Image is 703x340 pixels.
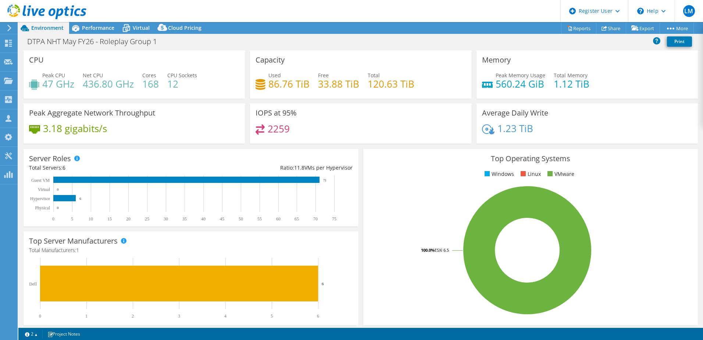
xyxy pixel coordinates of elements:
[133,24,150,31] span: Virtual
[82,24,114,31] span: Performance
[142,80,159,88] h4: 168
[220,216,224,222] text: 45
[496,72,545,79] span: Peak Memory Usage
[497,124,533,132] h4: 1.23 TiB
[239,216,243,222] text: 50
[182,216,187,222] text: 35
[191,164,353,172] div: Ratio: VMs per Hypervisor
[29,246,353,254] h4: Total Manufacturers:
[554,80,589,88] h4: 1.12 TiB
[142,72,156,79] span: Cores
[683,5,695,17] span: LM
[31,178,50,183] text: Guest VM
[561,22,596,34] a: Reports
[626,22,660,34] a: Export
[39,314,41,319] text: 0
[167,80,197,88] h4: 12
[164,216,168,222] text: 30
[257,216,262,222] text: 55
[57,188,59,191] text: 0
[29,281,37,287] text: Dell
[132,314,134,319] text: 2
[20,329,43,339] a: 2
[322,281,324,286] text: 6
[435,247,449,253] tspan: ESXi 6.5
[637,8,644,14] svg: \n
[483,170,514,178] li: Windows
[368,72,380,79] span: Total
[71,216,73,222] text: 5
[24,38,168,46] h1: DTPA NHT May FY26 - Roleplay Group 1
[42,80,74,88] h4: 47 GHz
[294,164,304,171] span: 11.8
[167,72,197,79] span: CPU Sockets
[271,314,273,319] text: 5
[83,72,103,79] span: Net CPU
[168,24,201,31] span: Cloud Pricing
[29,164,191,172] div: Total Servers:
[268,125,290,133] h4: 2259
[30,196,50,201] text: Hypervisor
[496,80,545,88] h4: 560.24 GiB
[368,80,414,88] h4: 120.63 TiB
[667,36,692,47] a: Print
[276,216,281,222] text: 60
[201,216,206,222] text: 40
[318,72,329,79] span: Free
[369,155,692,163] h3: Top Operating Systems
[145,216,149,222] text: 25
[107,216,112,222] text: 15
[89,216,93,222] text: 10
[482,56,511,64] h3: Memory
[519,170,541,178] li: Linux
[42,72,65,79] span: Peak CPU
[421,247,435,253] tspan: 100.0%
[29,109,155,117] h3: Peak Aggregate Network Throughput
[332,216,336,222] text: 75
[256,109,297,117] h3: IOPS at 95%
[38,187,50,192] text: Virtual
[313,216,318,222] text: 70
[317,314,319,319] text: 6
[295,216,299,222] text: 65
[29,56,44,64] h3: CPU
[85,314,88,319] text: 1
[596,22,626,34] a: Share
[546,170,574,178] li: VMware
[35,205,50,210] text: Physical
[57,206,59,210] text: 0
[178,314,180,319] text: 3
[31,24,64,31] span: Environment
[268,80,310,88] h4: 86.76 TiB
[29,237,118,245] h3: Top Server Manufacturers
[323,178,326,182] text: 71
[79,197,81,201] text: 6
[29,155,71,163] h3: Server Roles
[268,72,281,79] span: Used
[660,22,694,34] a: More
[224,314,226,319] text: 4
[482,109,548,117] h3: Average Daily Write
[42,329,85,339] a: Project Notes
[63,164,65,171] span: 6
[256,56,285,64] h3: Capacity
[76,247,79,254] span: 1
[52,216,54,222] text: 0
[318,80,359,88] h4: 33.88 TiB
[83,80,134,88] h4: 436.80 GHz
[43,124,107,132] h4: 3.18 gigabits/s
[554,72,588,79] span: Total Memory
[126,216,131,222] text: 20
